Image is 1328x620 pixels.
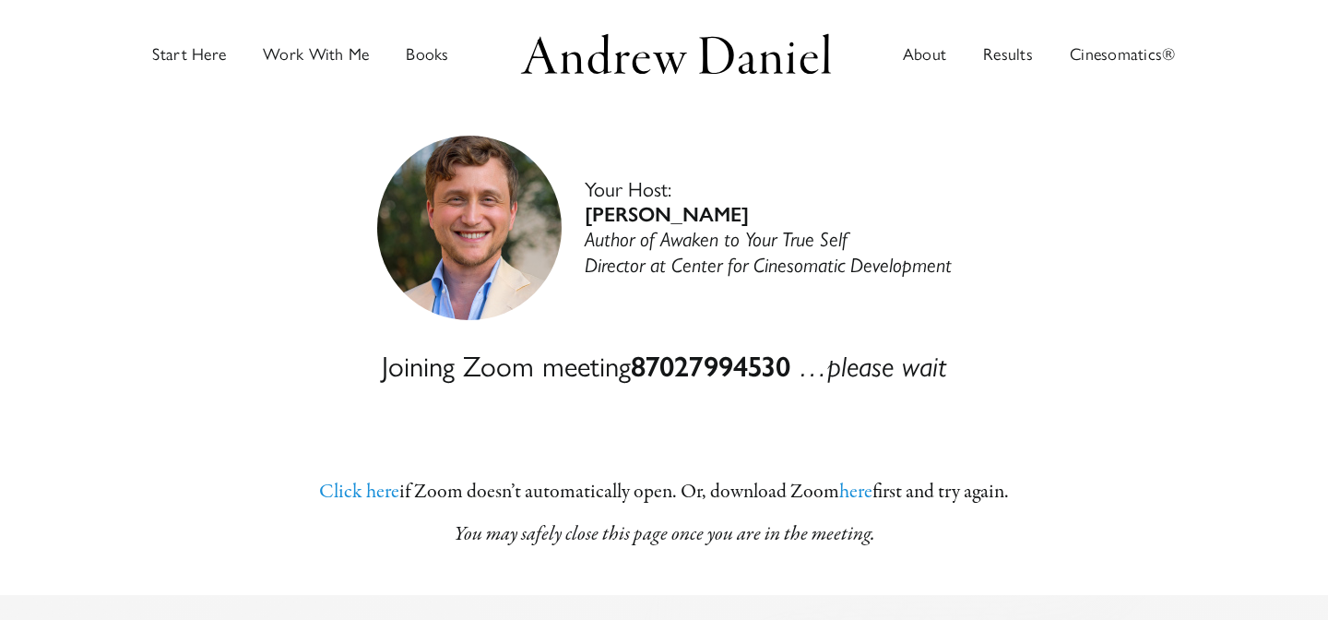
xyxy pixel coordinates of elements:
[839,478,872,506] a: here
[1070,46,1176,63] span: Cinesomatics®
[585,227,848,251] em: Author of Awaken to Your True Self
[585,253,952,277] em: Director at Center for Cinesomatic Development
[111,478,1217,507] p: if Zoom does­n’t auto­mat­i­cal­ly open. Or, down­load Zoom first and try again.
[152,4,226,105] a: Start Here
[903,46,946,63] span: About
[406,46,448,63] span: Books
[454,520,875,548] em: You may safe­ly close this page once you are in the meeting.
[631,350,790,384] strong: 87027994530
[585,202,749,227] strong: [PERSON_NAME]
[152,46,226,63] span: Start Here
[903,4,946,105] a: About
[263,46,369,63] span: Work With Me
[263,4,369,105] a: Work with Andrew in groups or private sessions
[111,348,1217,386] h4: Joining Zoom meeting
[983,46,1033,63] span: Results
[983,4,1033,105] a: Results
[515,29,837,79] img: Andrew Daniel Logo
[1070,4,1176,105] a: Cinesomatics®
[585,178,952,278] p: Your Host:
[377,136,562,320] img: andrew-daniel-2023–3‑headshot-50
[799,350,946,383] em: …please wait
[406,4,448,105] a: Discover books written by Andrew Daniel
[319,478,399,506] a: Click here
